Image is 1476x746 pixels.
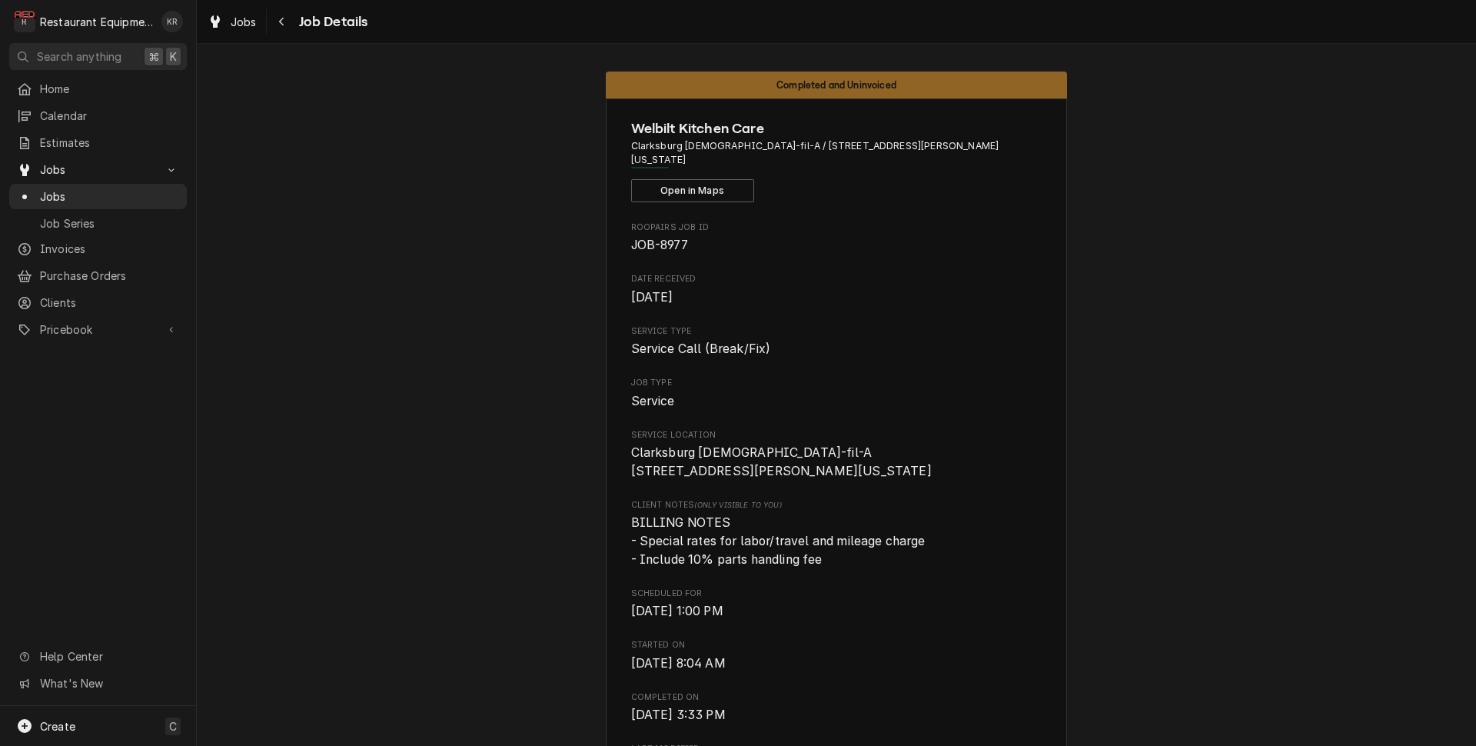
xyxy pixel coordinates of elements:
span: [DATE] 8:04 AM [631,656,726,671]
div: Date Received [631,273,1042,306]
a: Jobs [9,184,187,209]
span: JOB-8977 [631,238,688,252]
span: Home [40,81,179,97]
span: [DATE] [631,290,673,305]
span: Create [40,720,75,733]
div: Job Type [631,377,1042,410]
span: Search anything [37,48,121,65]
div: Kelli Robinette's Avatar [161,11,183,32]
span: Job Type [631,377,1042,389]
span: Roopairs Job ID [631,221,1042,234]
a: Purchase Orders [9,263,187,288]
a: Job Series [9,211,187,236]
span: What's New [40,675,178,691]
div: Restaurant Equipment Diagnostics [40,14,153,30]
a: Jobs [201,9,263,35]
span: Purchase Orders [40,268,179,284]
span: Service Type [631,340,1042,358]
span: Scheduled For [631,602,1042,621]
div: Completed On [631,691,1042,724]
span: Job Series [40,215,179,231]
div: Restaurant Equipment Diagnostics's Avatar [14,11,35,32]
span: Service [631,394,675,408]
span: Invoices [40,241,179,257]
span: Service Call (Break/Fix) [631,341,771,356]
span: Scheduled For [631,588,1042,600]
a: Clients [9,290,187,315]
span: Job Details [294,12,368,32]
span: Service Location [631,444,1042,480]
button: Search anything⌘K [9,43,187,70]
span: Completed and Uninvoiced [776,80,896,90]
span: Clarksburg [DEMOGRAPHIC_DATA]-fil-A [STREET_ADDRESS][PERSON_NAME][US_STATE] [631,445,932,478]
a: Estimates [9,130,187,155]
span: Calendar [40,108,179,124]
span: Service Type [631,325,1042,338]
div: Service Type [631,325,1042,358]
span: BILLING NOTES - Special rates for labor/travel and mileage charge - Include 10% parts handling fee [631,515,926,566]
div: Client Information [631,118,1042,202]
span: Help Center [40,648,178,664]
div: Scheduled For [631,588,1042,621]
div: Service Location [631,429,1042,481]
a: Invoices [9,236,187,261]
span: Name [631,118,1042,139]
span: Service Location [631,429,1042,441]
div: Roopairs Job ID [631,221,1042,255]
span: ⌘ [148,48,159,65]
div: KR [161,11,183,32]
div: Started On [631,639,1042,672]
button: Navigate back [270,9,294,34]
a: Home [9,76,187,102]
span: Client Notes [631,499,1042,511]
span: [DATE] 3:33 PM [631,708,726,722]
a: Calendar [9,103,187,128]
span: K [170,48,177,65]
span: Pricebook [40,321,156,338]
span: [DATE] 1:00 PM [631,604,723,618]
span: Jobs [40,188,179,205]
a: Go to Jobs [9,157,187,182]
span: Address [631,139,1042,168]
span: Date Received [631,273,1042,285]
span: Estimates [40,135,179,151]
span: Clients [40,295,179,311]
button: Open in Maps [631,179,754,202]
div: R [14,11,35,32]
a: Go to What's New [9,671,187,696]
span: Job Type [631,392,1042,411]
span: (Only Visible to You) [694,501,781,509]
a: Go to Pricebook [9,317,187,342]
a: Go to Help Center [9,644,187,669]
span: Roopairs Job ID [631,236,1042,255]
span: C [169,718,177,734]
span: Jobs [231,14,257,30]
span: Jobs [40,162,156,178]
span: Started On [631,639,1042,651]
span: [object Object] [631,514,1042,568]
span: Date Received [631,288,1042,307]
div: Status [606,72,1067,98]
span: Completed On [631,691,1042,704]
div: [object Object] [631,499,1042,568]
span: Completed On [631,706,1042,724]
span: Started On [631,654,1042,673]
